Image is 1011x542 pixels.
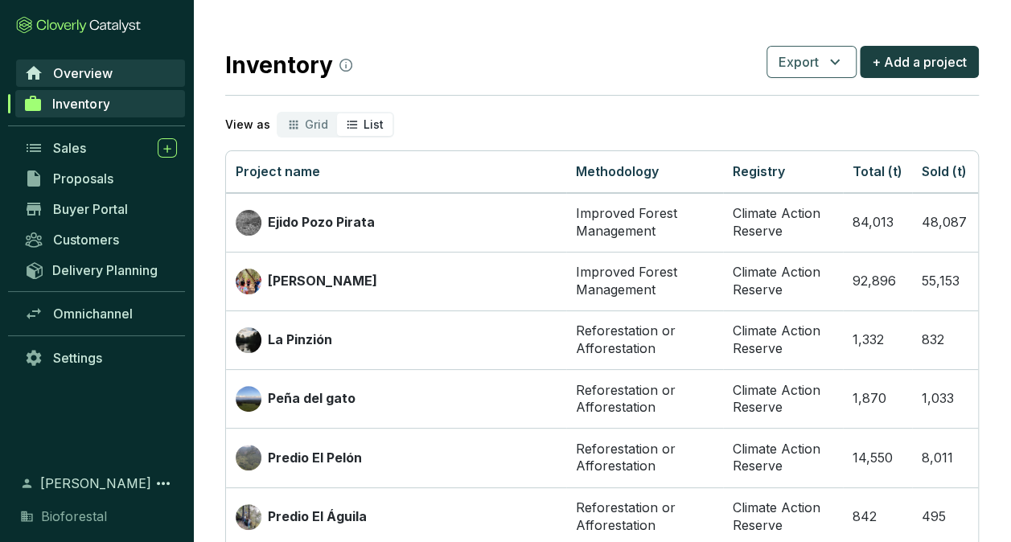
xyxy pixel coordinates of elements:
span: Delivery Planning [52,262,158,278]
span: Customers [53,232,119,248]
span: [PERSON_NAME] [40,474,151,493]
td: 48,087 [912,193,978,252]
a: Sales [16,134,185,162]
span: Buyer Portal [53,201,128,217]
span: Omnichannel [53,306,133,322]
p: Peña del gato [268,390,355,408]
a: Proposals [16,165,185,192]
button: + Add a project [860,46,979,78]
img: Predio El Águila [236,504,261,530]
td: Improved Forest Management [566,193,723,252]
td: Reforestation or Afforestation [566,428,723,487]
a: Inventory [15,90,185,117]
p: Predio El Águila [268,508,367,526]
p: View as [225,117,270,133]
th: Total (t) [843,151,912,193]
td: 832 [912,310,978,369]
td: 55,153 [912,252,978,310]
td: Climate Action Reserve [723,193,843,252]
img: Predio El Pelón [236,445,261,470]
td: Improved Forest Management [566,252,723,310]
span: Proposals [53,170,113,187]
a: Delivery Planning [16,257,185,283]
span: Export [779,52,819,72]
a: Settings [16,344,185,372]
img: La Pinzión [236,327,261,353]
td: Reforestation or Afforestation [566,369,723,428]
td: 1,332 [843,310,912,369]
p: [PERSON_NAME] [268,273,377,290]
th: Methodology [566,151,723,193]
img: Ejido Pozo Pirata [236,210,261,236]
span: List [364,117,384,131]
p: La Pinzión [268,331,332,349]
td: 1,870 [843,369,912,428]
th: Registry [723,151,843,193]
span: Overview [53,65,113,81]
td: 92,896 [843,252,912,310]
button: Export [766,46,857,78]
td: 84,013 [843,193,912,252]
td: 1,033 [912,369,978,428]
th: Sold (t) [912,151,978,193]
span: Sales [53,140,86,156]
a: Overview [16,60,185,87]
td: Climate Action Reserve [723,428,843,487]
img: Peña del gato [236,386,261,412]
div: segmented control [277,112,394,138]
a: Omnichannel [16,300,185,327]
p: Predio El Pelón [268,450,362,467]
a: Buyer Portal [16,195,185,223]
td: Climate Action Reserve [723,252,843,310]
td: Reforestation or Afforestation [566,310,723,369]
span: Grid [305,117,328,131]
span: Inventory [52,96,109,112]
td: Climate Action Reserve [723,310,843,369]
span: + Add a project [872,52,967,72]
span: Bioforestal [41,507,107,526]
td: 14,550 [843,428,912,487]
a: Customers [16,226,185,253]
p: Ejido Pozo Pirata [268,214,375,232]
span: Settings [53,350,102,366]
th: Project name [226,151,566,193]
h2: Inventory [225,48,352,82]
td: Climate Action Reserve [723,369,843,428]
img: Ejido Gavilanes [236,269,261,294]
td: 8,011 [912,428,978,487]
